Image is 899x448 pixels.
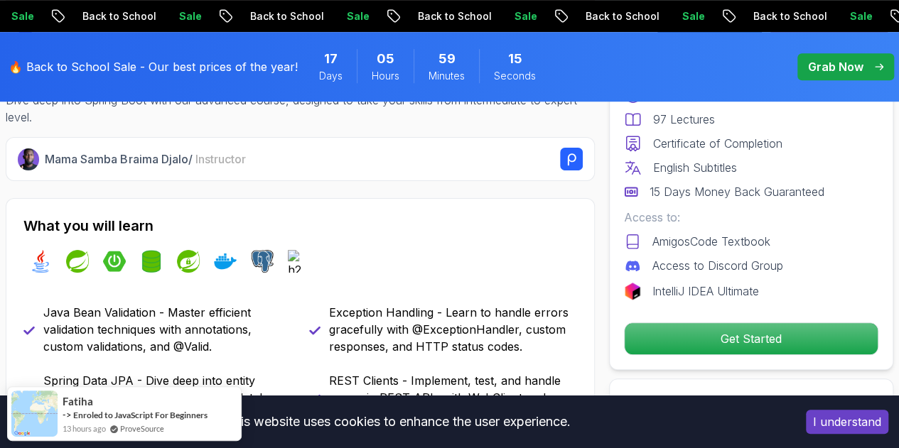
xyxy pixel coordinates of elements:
[43,372,292,423] p: Spring Data JPA - Dive deep into entity mapping, repositories, queries, and database integration ...
[652,233,770,250] p: AmigosCode Textbook
[11,390,58,437] img: provesource social proof notification image
[438,49,456,69] span: 59 Minutes
[140,250,163,273] img: spring-data-jpa logo
[29,250,52,273] img: java logo
[66,250,89,273] img: spring logo
[494,69,536,83] span: Seconds
[63,395,93,408] span: Fatiha
[23,216,577,236] h2: What you will learn
[214,250,237,273] img: docker logo
[168,9,213,23] p: Sale
[652,283,759,300] p: IntelliJ IDEA Ultimate
[624,393,878,413] h2: Share this Course
[624,283,641,300] img: jetbrains logo
[103,250,126,273] img: spring-boot logo
[653,111,715,128] p: 97 Lectures
[653,135,782,152] p: Certificate of Completion
[63,422,106,435] span: 13 hours ago
[372,69,399,83] span: Hours
[625,323,878,354] p: Get Started
[574,9,671,23] p: Back to School
[251,250,274,273] img: postgres logo
[120,422,164,435] a: ProveSource
[45,151,245,168] p: Mama Samba Braima Djalo /
[288,250,311,273] img: h2 logo
[239,9,335,23] p: Back to School
[329,304,578,355] p: Exception Handling - Learn to handle errors gracefully with @ExceptionHandler, custom responses, ...
[508,49,522,69] span: 15 Seconds
[503,9,549,23] p: Sale
[195,152,245,166] span: Instructor
[429,69,465,83] span: Minutes
[329,372,578,423] p: REST Clients - Implement, test, and handle errors in REST APIs with WebClient and HTTP interfaces.
[71,9,168,23] p: Back to School
[319,69,343,83] span: Days
[407,9,503,23] p: Back to School
[650,183,824,200] p: 15 Days Money Back Guaranteed
[324,49,338,69] span: 17 Days
[839,9,884,23] p: Sale
[652,257,783,274] p: Access to Discord Group
[11,406,785,437] div: This website uses cookies to enhance the user experience.
[9,58,298,75] p: 🔥 Back to School Sale - Our best prices of the year!
[653,159,737,176] p: English Subtitles
[808,58,863,75] p: Grab Now
[335,9,381,23] p: Sale
[63,409,72,420] span: ->
[624,322,878,355] button: Get Started
[73,410,208,420] a: Enroled to JavaScript For Beginners
[177,250,200,273] img: spring-security logo
[624,209,878,226] p: Access to:
[43,304,292,355] p: Java Bean Validation - Master efficient validation techniques with annotations, custom validation...
[742,9,839,23] p: Back to School
[806,410,888,434] button: Accept cookies
[6,92,595,126] p: Dive deep into Spring Boot with our advanced course, designed to take your skills from intermedia...
[671,9,716,23] p: Sale
[377,49,394,69] span: 5 Hours
[18,148,39,170] img: Nelson Djalo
